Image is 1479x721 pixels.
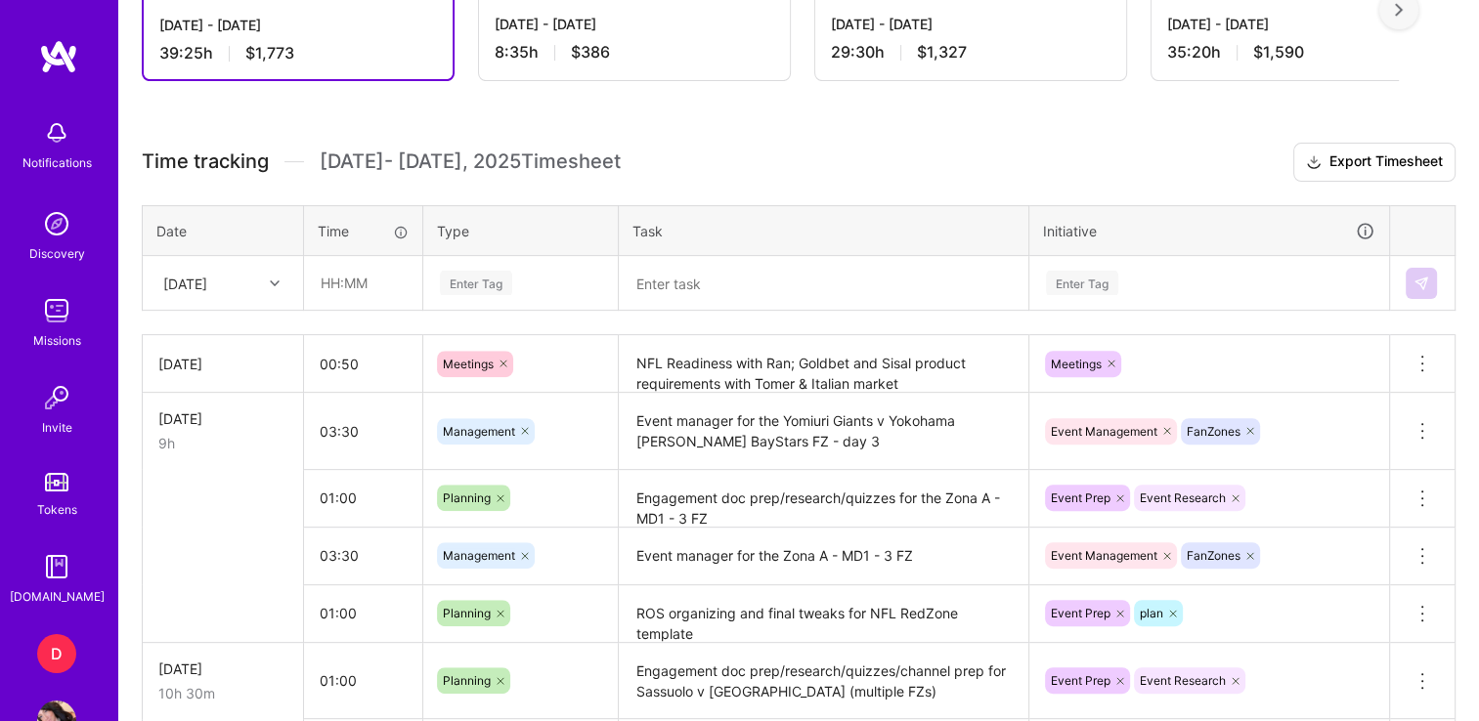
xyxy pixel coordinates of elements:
div: Enter Tag [1046,268,1118,298]
span: Event Research [1140,673,1226,688]
span: Event Prep [1051,673,1110,688]
div: Tokens [37,499,77,520]
div: [DATE] - [DATE] [1167,14,1447,34]
div: 29:30 h [831,42,1110,63]
input: HH:MM [304,338,422,390]
div: [DATE] - [DATE] [159,15,437,35]
span: Event Prep [1051,490,1110,505]
th: Task [619,205,1029,256]
img: tokens [45,473,68,491]
img: logo [39,39,78,74]
div: [DATE] - [DATE] [831,14,1110,34]
span: Meetings [443,357,494,371]
input: HH:MM [304,587,422,639]
textarea: Engagement doc prep/research/quizzes/channel prep for Sassuolo v [GEOGRAPHIC_DATA] (multiple FZs) [621,645,1026,718]
input: HH:MM [304,655,422,706]
div: Discovery [29,243,85,264]
input: HH:MM [304,405,422,457]
div: 9h [158,433,287,453]
div: [DATE] - [DATE] [495,14,774,34]
span: Management [443,548,515,563]
span: Event Research [1140,490,1226,505]
textarea: Engagement doc prep/research/quizzes for the Zona A - MD1 - 3 FZ [621,472,1026,526]
th: Type [423,205,619,256]
img: guide book [37,547,76,586]
div: Missions [33,330,81,351]
button: Export Timesheet [1293,143,1456,182]
span: Planning [443,673,491,688]
div: 35:20 h [1167,42,1447,63]
textarea: NFL Readiness with Ran; Goldbet and Sisal product requirements with Tomer & Italian market [621,337,1026,391]
div: Notifications [22,152,92,173]
img: right [1395,3,1403,17]
div: Enter Tag [440,268,512,298]
textarea: Event manager for the Zona A - MD1 - 3 FZ [621,530,1026,583]
div: D [37,634,76,673]
input: HH:MM [304,472,422,524]
div: 39:25 h [159,43,437,64]
span: plan [1140,606,1163,620]
textarea: Event manager for the Yomiuri Giants v Yokohama [PERSON_NAME] BayStars FZ - day 3 [621,395,1026,468]
img: discovery [37,204,76,243]
span: Event Management [1051,424,1157,439]
input: HH:MM [304,530,422,581]
div: [DATE] [158,354,287,374]
a: D [32,634,81,673]
div: [DATE] [163,273,207,293]
span: Time tracking [142,149,269,174]
textarea: ROS organizing and final tweaks for NFL RedZone template [621,587,1026,641]
div: Initiative [1043,220,1375,242]
span: $386 [571,42,610,63]
input: HH:MM [305,257,421,309]
div: 8:35 h [495,42,774,63]
span: [DATE] - [DATE] , 2025 Timesheet [320,149,621,174]
span: $1,773 [245,43,294,64]
span: Event Management [1051,548,1157,563]
span: Meetings [1051,357,1102,371]
span: Management [443,424,515,439]
span: $1,327 [917,42,967,63]
span: Planning [443,490,491,505]
i: icon Chevron [270,278,280,288]
img: teamwork [37,291,76,330]
span: Event Prep [1051,606,1110,620]
img: Invite [37,378,76,417]
div: [DATE] [158,408,287,429]
div: [DOMAIN_NAME] [10,586,105,607]
span: FanZones [1187,424,1240,439]
span: $1,590 [1253,42,1304,63]
span: Planning [443,606,491,620]
th: Date [143,205,304,256]
img: bell [37,113,76,152]
div: Invite [42,417,72,438]
img: Submit [1414,276,1429,291]
span: FanZones [1187,548,1240,563]
div: 10h 30m [158,683,287,703]
div: [DATE] [158,658,287,679]
div: Time [318,221,409,241]
i: icon Download [1306,152,1322,173]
